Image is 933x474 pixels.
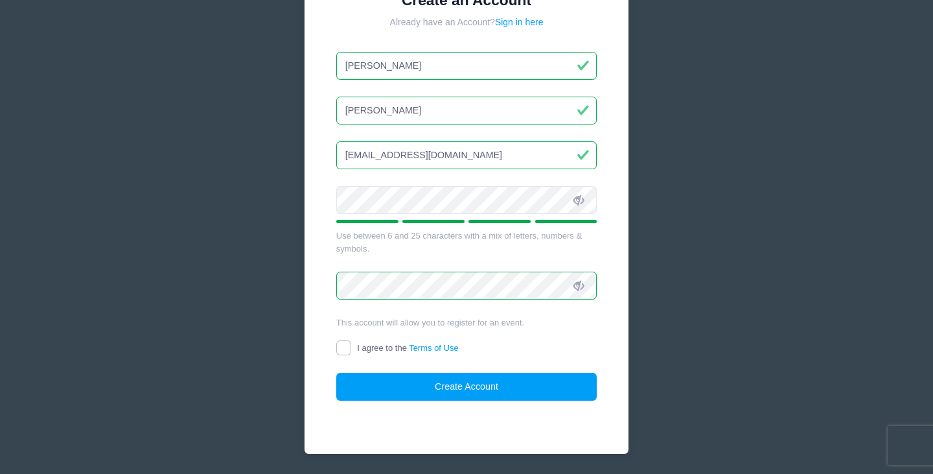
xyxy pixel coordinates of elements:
[336,97,597,124] input: Last Name
[357,343,458,353] span: I agree to the
[336,16,597,29] div: Already have an Account?
[409,343,459,353] a: Terms of Use
[495,17,544,27] a: Sign in here
[336,141,597,169] input: Email
[336,316,597,329] div: This account will allow you to register for an event.
[336,230,597,255] div: Use between 6 and 25 characters with a mix of letters, numbers & symbols.
[336,52,597,80] input: First Name
[336,340,351,355] input: I agree to theTerms of Use
[336,373,597,401] button: Create Account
